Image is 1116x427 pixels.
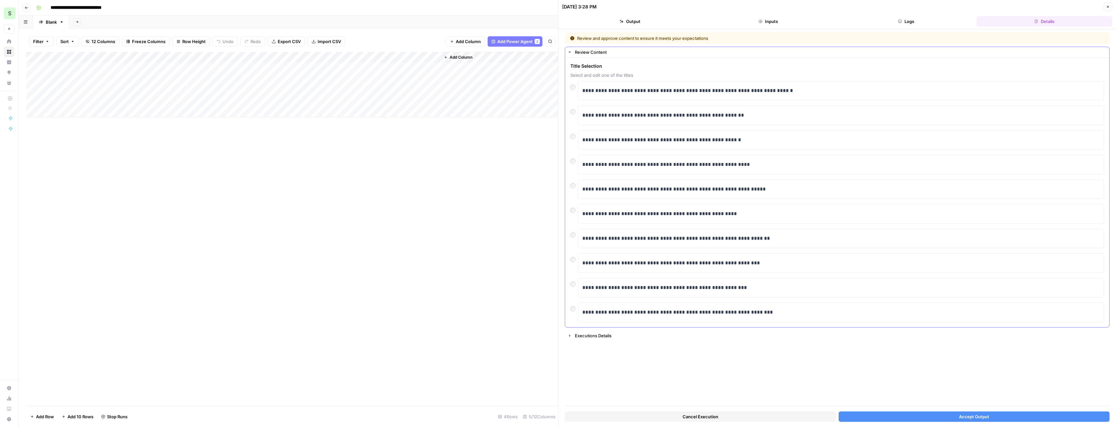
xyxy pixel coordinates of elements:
span: Filter [33,38,43,45]
button: Freeze Columns [122,36,170,47]
button: Executions Details [565,330,1109,341]
button: Undo [212,36,238,47]
button: Help + Support [4,414,14,424]
span: Accept Output [959,413,989,420]
button: Add Row [26,411,58,422]
span: Select and edit one of the titles [570,72,1104,78]
span: Title Selection [570,63,1104,69]
span: 12 Columns [91,38,115,45]
a: Opportunities [4,67,14,78]
div: 5/12 Columns [520,411,558,422]
button: Redo [240,36,265,47]
a: Browse [4,47,14,57]
a: Insights [4,57,14,67]
span: Add Column [456,38,481,45]
button: Cancel Execution [565,411,836,422]
button: Accept Output [839,411,1110,422]
button: Filter [29,36,54,47]
button: Review Content [565,47,1109,57]
button: Output [562,16,698,27]
span: Add Row [36,413,54,420]
span: Stop Runs [107,413,127,420]
a: Blank [33,16,69,29]
button: Add Power Agent2 [488,36,542,47]
span: 2 [536,39,538,44]
button: Export CSV [268,36,305,47]
a: Settings [4,383,14,393]
a: Your Data [4,78,14,88]
button: Workspace: Shanil Demo [4,5,14,21]
div: 4 Rows [495,411,520,422]
div: Executions Details [575,332,1105,339]
button: Row Height [172,36,210,47]
div: [DATE] 3:28 PM [562,4,597,10]
div: 2 [535,39,540,44]
span: Add Column [450,54,472,60]
button: Add Column [446,36,485,47]
a: Learning Hub [4,404,14,414]
div: Blank [46,19,57,25]
span: Row Height [182,38,206,45]
span: Undo [223,38,234,45]
a: Usage [4,393,14,404]
button: Import CSV [308,36,345,47]
button: Logs [839,16,974,27]
span: S [8,9,11,17]
button: Add 10 Rows [58,411,97,422]
div: Review and approve content to ensure it meets your expectations [570,35,906,41]
button: Details [976,16,1112,27]
button: Sort [56,36,79,47]
span: Redo [250,38,261,45]
span: Freeze Columns [132,38,165,45]
button: Add Column [441,53,475,62]
button: 12 Columns [81,36,119,47]
div: Review Content [565,58,1109,327]
span: Add 10 Rows [67,413,93,420]
button: Inputs [700,16,836,27]
span: Import CSV [318,38,341,45]
div: Review Content [575,49,1105,55]
button: Stop Runs [97,411,131,422]
span: Sort [60,38,69,45]
span: Add Power Agent [497,38,533,45]
span: Cancel Execution [683,413,718,420]
span: Export CSV [278,38,301,45]
a: Home [4,36,14,47]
